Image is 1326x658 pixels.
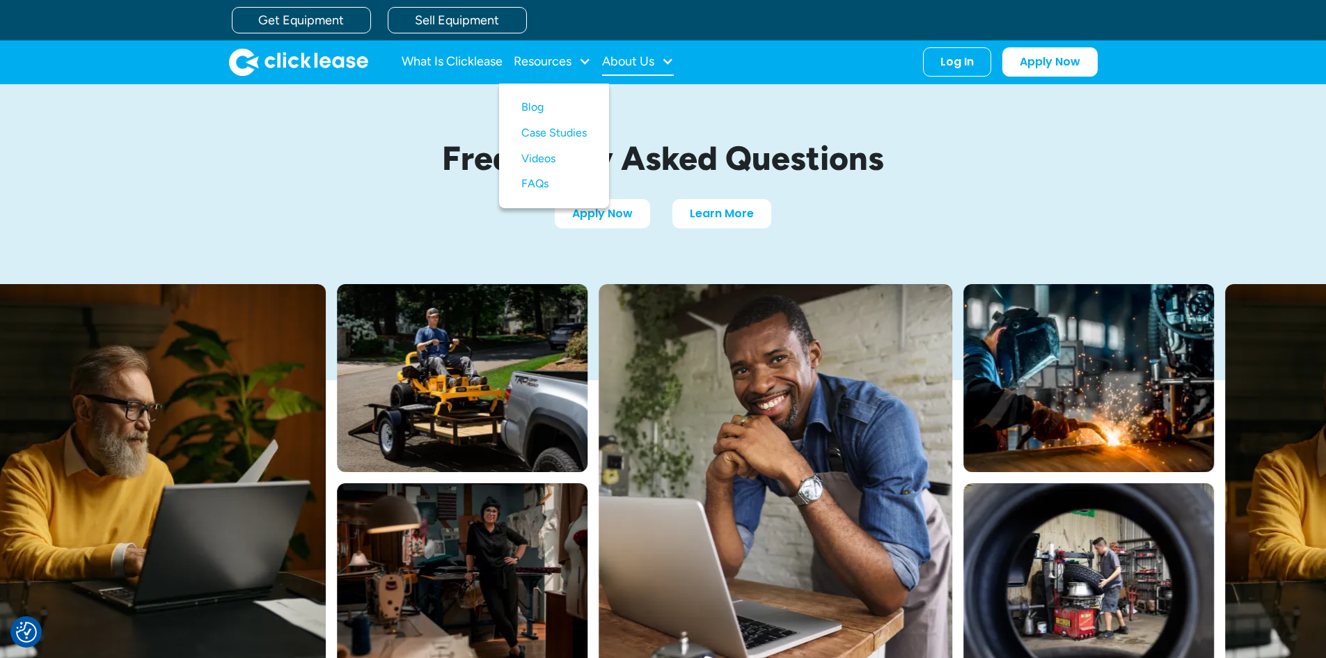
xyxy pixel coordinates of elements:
[1002,47,1098,77] a: Apply Now
[602,48,674,76] div: About Us
[336,140,990,177] h1: Frequently Asked Questions
[16,622,37,643] button: Consent Preferences
[232,7,371,33] a: Get Equipment
[388,7,527,33] a: Sell Equipment
[555,199,650,228] a: Apply Now
[672,199,771,228] a: Learn More
[521,95,587,120] a: Blog
[499,84,609,208] nav: Resources
[514,48,591,76] div: Resources
[402,48,503,76] a: What Is Clicklease
[16,622,37,643] img: Revisit consent button
[229,48,368,76] a: home
[521,171,587,197] a: FAQs
[337,284,587,472] img: Man with hat and blue shirt driving a yellow lawn mower onto a trailer
[521,146,587,172] a: Videos
[229,48,368,76] img: Clicklease logo
[963,284,1214,472] img: A welder in a large mask working on a large pipe
[521,120,587,146] a: Case Studies
[940,55,974,69] div: Log In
